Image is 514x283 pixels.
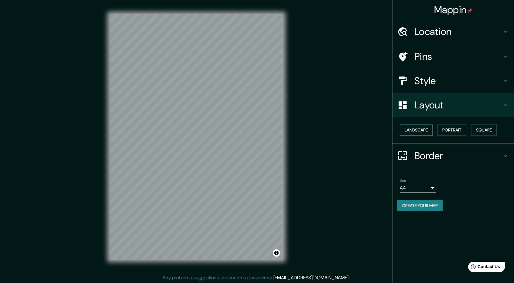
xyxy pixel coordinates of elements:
h4: Style [414,75,502,87]
label: Size [400,178,406,183]
div: Location [392,19,514,44]
div: . [350,274,351,281]
div: Pins [392,44,514,69]
h4: Mappin [434,4,473,16]
button: Portrait [437,124,466,136]
button: Square [471,124,497,136]
iframe: Help widget launcher [460,259,507,276]
p: Any problems, suggestions, or concerns please email . [163,274,349,281]
a: [EMAIL_ADDRESS][DOMAIN_NAME] [273,274,348,281]
h4: Border [414,150,502,162]
button: Toggle attribution [273,249,280,257]
div: Layout [392,93,514,117]
h4: Layout [414,99,502,111]
div: Style [392,69,514,93]
h4: Pins [414,50,502,63]
img: pin-icon.png [468,8,472,13]
h4: Location [414,26,502,38]
div: . [349,274,350,281]
div: Border [392,144,514,168]
canvas: Map [110,14,283,260]
div: A4 [400,183,436,193]
button: Create your map [397,200,443,211]
button: Landscape [400,124,433,136]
